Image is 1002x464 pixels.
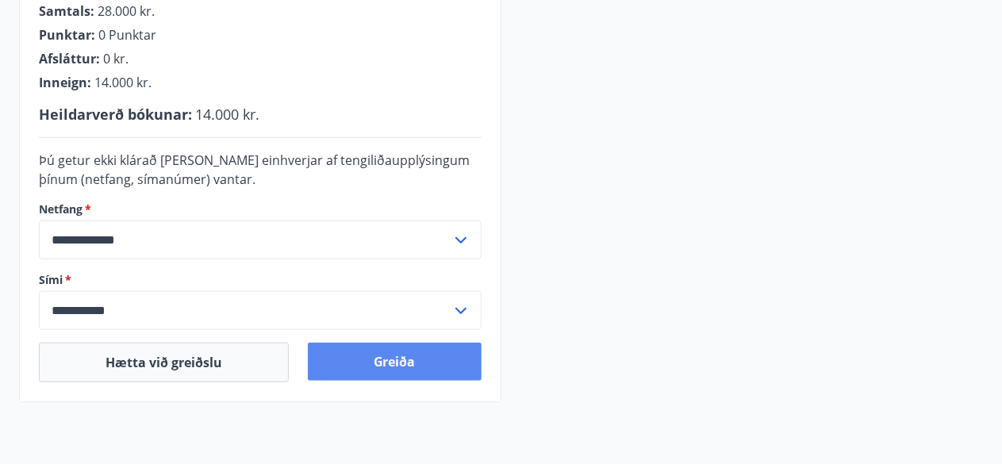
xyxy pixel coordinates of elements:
button: Hætta við greiðslu [39,343,289,382]
span: Þú getur ekki klárað [PERSON_NAME] einhverjar af tengiliðaupplýsingum þínum (netfang, símanúmer) ... [39,151,470,188]
span: 28.000 kr. [98,2,155,20]
span: Afsláttur : [39,50,100,67]
span: Punktar : [39,26,95,44]
span: Heildarverð bókunar : [39,105,192,124]
span: 0 kr. [103,50,129,67]
label: Sími [39,272,482,288]
label: Netfang [39,201,482,217]
span: 14.000 kr. [195,105,259,124]
span: Samtals : [39,2,94,20]
span: 0 Punktar [98,26,156,44]
button: Greiða [308,343,482,381]
span: Inneign : [39,74,91,91]
span: 14.000 kr. [94,74,152,91]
